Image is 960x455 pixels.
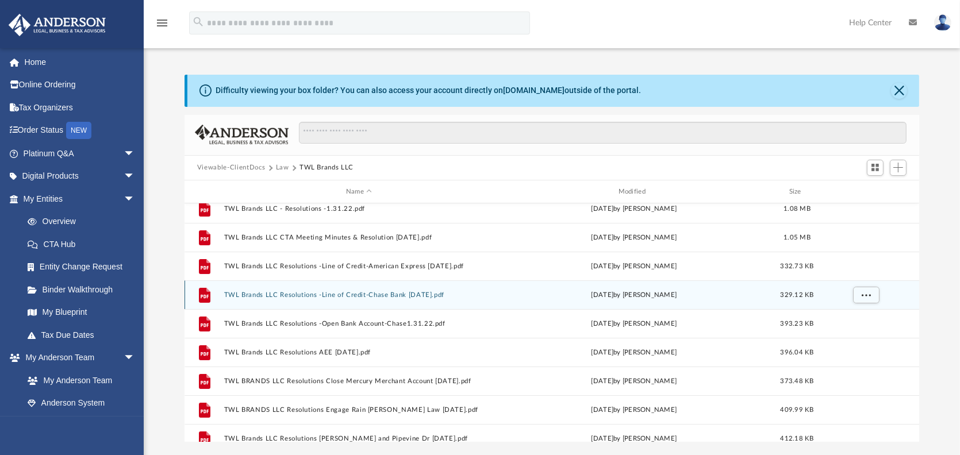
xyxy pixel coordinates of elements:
a: Overview [16,210,152,233]
div: [DATE] by [PERSON_NAME] [499,261,769,272]
div: [DATE] by [PERSON_NAME] [499,405,769,415]
i: menu [155,16,169,30]
button: TWL Brands LLC Resolutions -Line of Credit-American Express [DATE].pdf [224,263,494,270]
a: CTA Hub [16,233,152,256]
span: arrow_drop_down [124,142,147,165]
div: id [190,187,218,197]
div: Modified [499,187,769,197]
button: Add [890,160,907,176]
div: Size [774,187,820,197]
button: TWL Brands LLC - Resolutions -1.31.22.pdf [224,205,494,213]
div: id [825,187,905,197]
a: Order StatusNEW [8,119,152,142]
span: 412.18 KB [780,435,813,442]
a: Tax Due Dates [16,323,152,346]
div: [DATE] by [PERSON_NAME] [499,319,769,329]
span: 329.12 KB [780,292,813,298]
div: [DATE] by [PERSON_NAME] [499,376,769,387]
div: [DATE] by [PERSON_NAME] [499,290,769,300]
span: 393.23 KB [780,321,813,327]
a: Tax Organizers [8,96,152,119]
a: Client Referrals [16,414,147,437]
button: TWL Brands LLC [299,163,354,173]
a: Binder Walkthrough [16,278,152,301]
button: Law [276,163,289,173]
span: arrow_drop_down [124,346,147,370]
a: menu [155,22,169,30]
button: More options [853,287,880,304]
div: [DATE] by [PERSON_NAME] [499,434,769,444]
i: search [192,16,205,28]
div: Name [224,187,494,197]
a: Platinum Q&Aarrow_drop_down [8,142,152,165]
button: Viewable-ClientDocs [197,163,265,173]
span: arrow_drop_down [124,187,147,211]
button: TWL Brands LLC Resolutions -Open Bank Account-Chase1.31.22.pdf [224,320,494,327]
a: Anderson System [16,392,147,415]
button: TWL Brands LLC Resolutions [PERSON_NAME] and Pipevine Dr [DATE].pdf [224,435,494,442]
a: My Blueprint [16,301,147,324]
div: grid [185,203,919,442]
button: TWL Brands LLC Resolutions -Line of Credit-Chase Bank [DATE].pdf [224,291,494,299]
a: [DOMAIN_NAME] [503,86,565,95]
div: NEW [66,122,91,139]
button: Close [891,83,907,99]
a: Digital Productsarrow_drop_down [8,165,152,188]
div: [DATE] by [PERSON_NAME] [499,204,769,214]
a: My Anderson Team [16,369,141,392]
span: arrow_drop_down [124,165,147,188]
button: TWL Brands LLC Resolutions AEE [DATE].pdf [224,349,494,356]
div: [DATE] by [PERSON_NAME] [499,233,769,243]
button: TWL BRANDS LLC Resolutions Engage Rain [PERSON_NAME] Law [DATE].pdf [224,406,494,414]
a: Entity Change Request [16,256,152,279]
span: 1.05 MB [784,234,811,241]
span: 409.99 KB [780,407,813,413]
div: [DATE] by [PERSON_NAME] [499,348,769,358]
a: Home [8,51,152,74]
img: User Pic [934,14,951,31]
button: Switch to Grid View [867,160,884,176]
input: Search files and folders [299,122,907,144]
a: Online Ordering [8,74,152,97]
span: 332.73 KB [780,263,813,269]
a: My Entitiesarrow_drop_down [8,187,152,210]
a: My Anderson Teamarrow_drop_down [8,346,147,369]
button: TWL Brands LLC CTA Meeting Minutes & Resolution [DATE].pdf [224,234,494,241]
img: Anderson Advisors Platinum Portal [5,14,109,36]
span: 373.48 KB [780,378,813,384]
div: Difficulty viewing your box folder? You can also access your account directly on outside of the p... [216,84,641,97]
span: 396.04 KB [780,349,813,356]
span: 1.08 MB [784,206,811,212]
button: TWL BRANDS LLC Resolutions Close Mercury Merchant Account [DATE].pdf [224,377,494,385]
